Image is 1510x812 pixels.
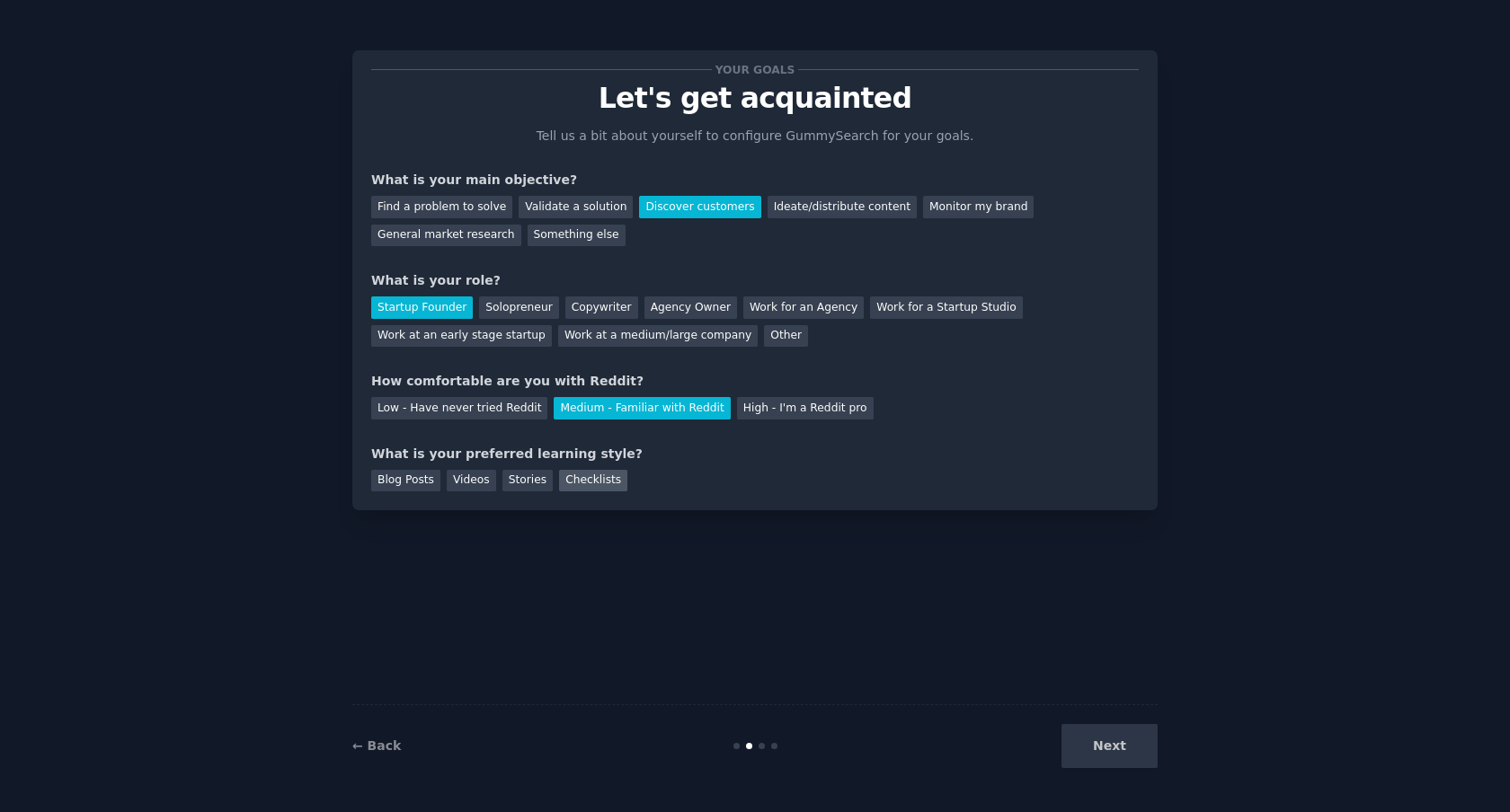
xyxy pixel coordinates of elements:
div: Something else [528,225,626,247]
div: Work at a medium/large company [558,325,758,348]
div: Agency Owner [644,296,737,319]
span: Your goals [712,60,798,79]
div: Work for a Startup Studio [870,296,1022,319]
div: Stories [502,470,553,492]
div: General market research [371,225,521,247]
div: Blog Posts [371,470,440,492]
p: Let's get acquainted [371,83,1139,114]
div: Solopreneur [479,296,558,319]
div: Checklists [559,470,627,492]
div: What is your role? [371,271,1139,290]
div: Discover customers [639,196,760,218]
div: Find a problem to solve [371,196,512,218]
div: What is your preferred learning style? [371,445,1139,463]
div: How comfortable are you with Reddit? [371,372,1139,391]
div: Monitor my brand [923,196,1034,218]
div: Ideate/distribute content [768,196,917,218]
a: ← Back [352,738,401,753]
div: Work at an early stage startup [371,325,552,348]
div: Other [764,325,808,348]
div: Low - Have never tried Reddit [371,397,547,419]
div: High - I'm a Reddit pro [737,397,874,419]
div: Work for an Agency [743,296,864,319]
div: Startup Founder [371,296,473,319]
p: Tell us a bit about yourself to configure GummySearch for your goals. [528,127,981,146]
div: Medium - Familiar with Reddit [554,397,730,419]
div: Copywriter [565,296,638,319]
div: What is your main objective? [371,171,1139,190]
div: Videos [447,470,496,492]
div: Validate a solution [519,196,633,218]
